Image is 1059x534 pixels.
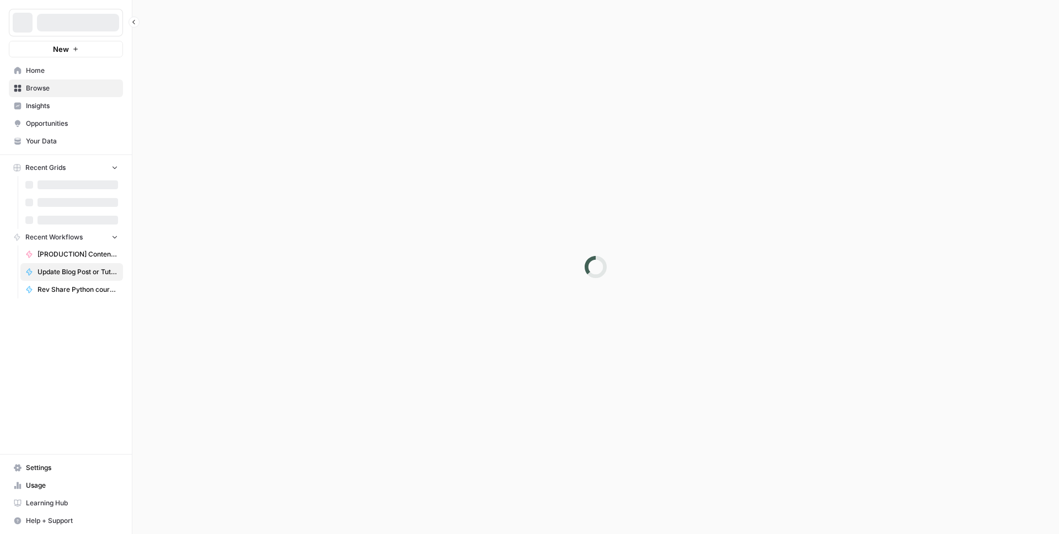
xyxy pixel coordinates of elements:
[20,245,123,263] a: [PRODUCTION] Content Brief Creator with Deep Research (ClickUp Integration)
[26,101,118,111] span: Insights
[25,232,83,242] span: Recent Workflows
[9,97,123,115] a: Insights
[26,516,118,526] span: Help + Support
[9,512,123,530] button: Help + Support
[53,44,69,55] span: New
[9,494,123,512] a: Learning Hub
[9,477,123,494] a: Usage
[9,62,123,79] a: Home
[9,159,123,176] button: Recent Grids
[26,463,118,473] span: Settings
[20,263,123,281] a: Update Blog Post or Tutorial v2
[26,480,118,490] span: Usage
[26,136,118,146] span: Your Data
[26,83,118,93] span: Browse
[26,119,118,129] span: Opportunities
[9,132,123,150] a: Your Data
[9,229,123,245] button: Recent Workflows
[26,498,118,508] span: Learning Hub
[25,163,66,173] span: Recent Grids
[9,115,123,132] a: Opportunities
[9,79,123,97] a: Browse
[20,281,123,298] a: Rev Share Python courses analysis
[9,41,123,57] button: New
[9,459,123,477] a: Settings
[38,285,118,295] span: Rev Share Python courses analysis
[38,267,118,277] span: Update Blog Post or Tutorial v2
[26,66,118,76] span: Home
[38,249,118,259] span: [PRODUCTION] Content Brief Creator with Deep Research (ClickUp Integration)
